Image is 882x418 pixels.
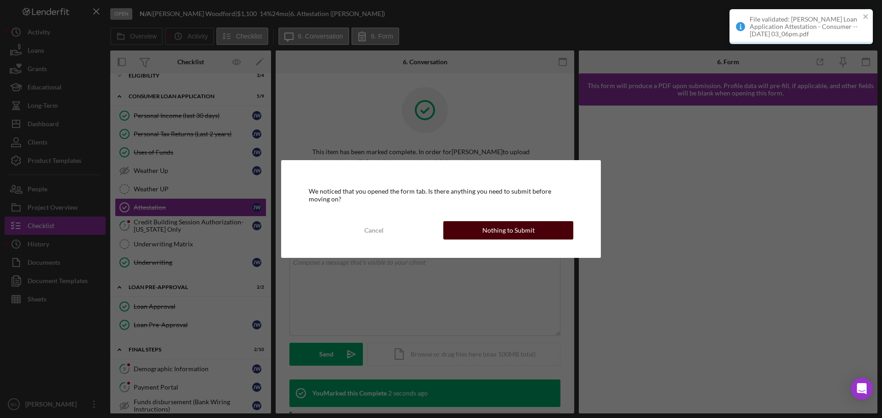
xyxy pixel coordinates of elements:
div: Nothing to Submit [482,221,535,240]
div: Cancel [364,221,384,240]
button: Cancel [309,221,439,240]
div: Open Intercom Messenger [851,378,873,400]
button: Nothing to Submit [443,221,573,240]
div: File validated: [PERSON_NAME] Loan Application Attestation - Consumer -- [DATE] 03_06pm.pdf [750,16,860,38]
div: We noticed that you opened the form tab. Is there anything you need to submit before moving on? [309,188,573,202]
button: close [863,13,869,22]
